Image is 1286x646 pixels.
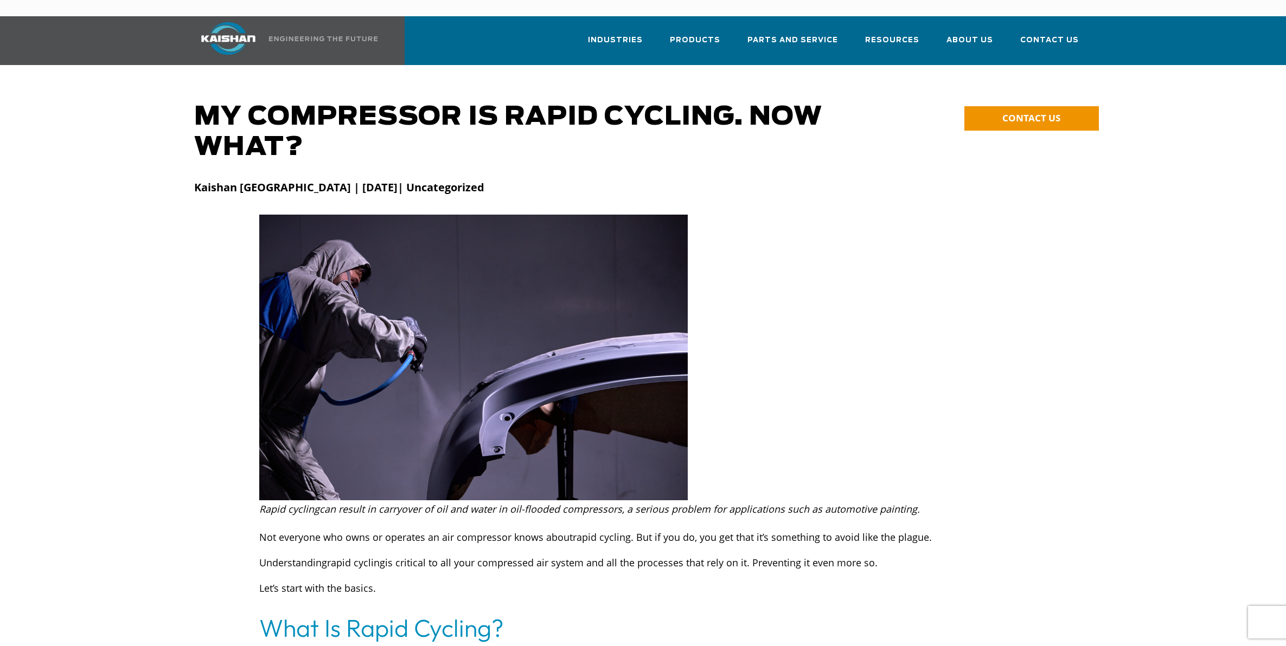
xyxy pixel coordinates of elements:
[259,579,1027,597] p: Let’s start with the basics.
[188,22,269,55] img: kaishan logo
[670,34,720,47] span: Products
[865,26,919,63] a: Resources
[573,531,631,544] span: rapid cycling
[964,106,1099,131] a: CONTACT US
[588,26,643,63] a: Industries
[194,180,484,195] strong: Kaishan [GEOGRAPHIC_DATA] | [DATE]| Uncategorized
[194,102,865,163] h1: My Compressor is Rapid Cycling. Now what?
[259,215,688,500] img: Automotive painting application
[670,26,720,63] a: Products
[747,34,838,47] span: Parts and Service
[865,34,919,47] span: Resources
[1020,34,1079,47] span: Contact Us
[259,613,1027,643] h2: What Is Rapid Cycling?
[1020,26,1079,63] a: Contact Us
[327,556,385,569] span: rapid cycling
[188,16,380,65] a: Kaishan USA
[319,502,920,515] i: can result in carryover of oil and water in oil-flooded compressors, a serious problem for applic...
[588,34,643,47] span: Industries
[747,26,838,63] a: Parts and Service
[259,528,1027,546] p: Not everyone who owns or operates an air compressor knows about . But if you do, you get that it’...
[269,36,378,41] img: Engineering the future
[946,26,993,63] a: About Us
[259,502,319,515] i: Rapid cycling
[259,554,1027,571] p: Understanding is critical to all your compressed air system and all the processes that rely on it...
[946,34,993,47] span: About Us
[1002,112,1060,124] span: CONTACT US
